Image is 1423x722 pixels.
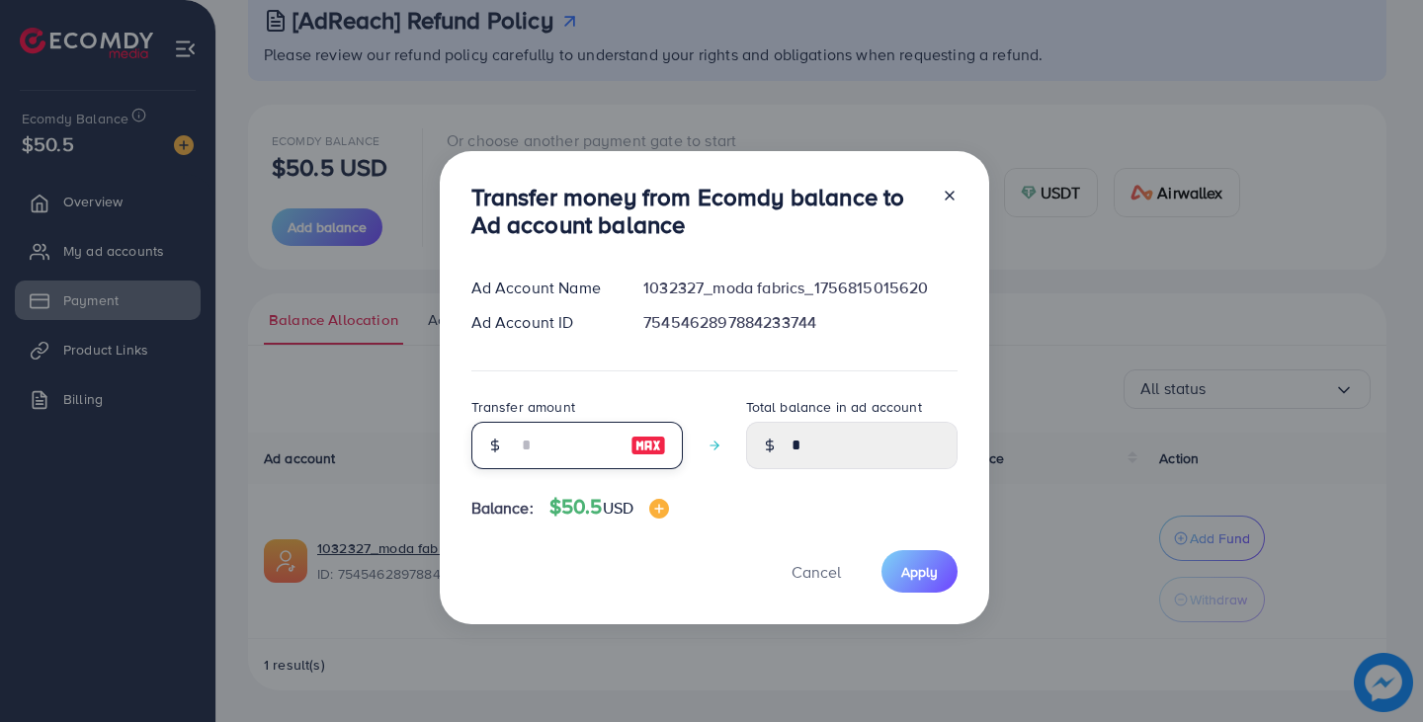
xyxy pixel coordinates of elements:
[628,277,972,299] div: 1032327_moda fabrics_1756815015620
[471,183,926,240] h3: Transfer money from Ecomdy balance to Ad account balance
[628,311,972,334] div: 7545462897884233744
[549,495,669,520] h4: $50.5
[603,497,633,519] span: USD
[746,397,922,417] label: Total balance in ad account
[881,550,958,593] button: Apply
[456,311,628,334] div: Ad Account ID
[767,550,866,593] button: Cancel
[471,497,534,520] span: Balance:
[630,434,666,457] img: image
[792,561,841,583] span: Cancel
[456,277,628,299] div: Ad Account Name
[471,397,575,417] label: Transfer amount
[901,562,938,582] span: Apply
[649,499,669,519] img: image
